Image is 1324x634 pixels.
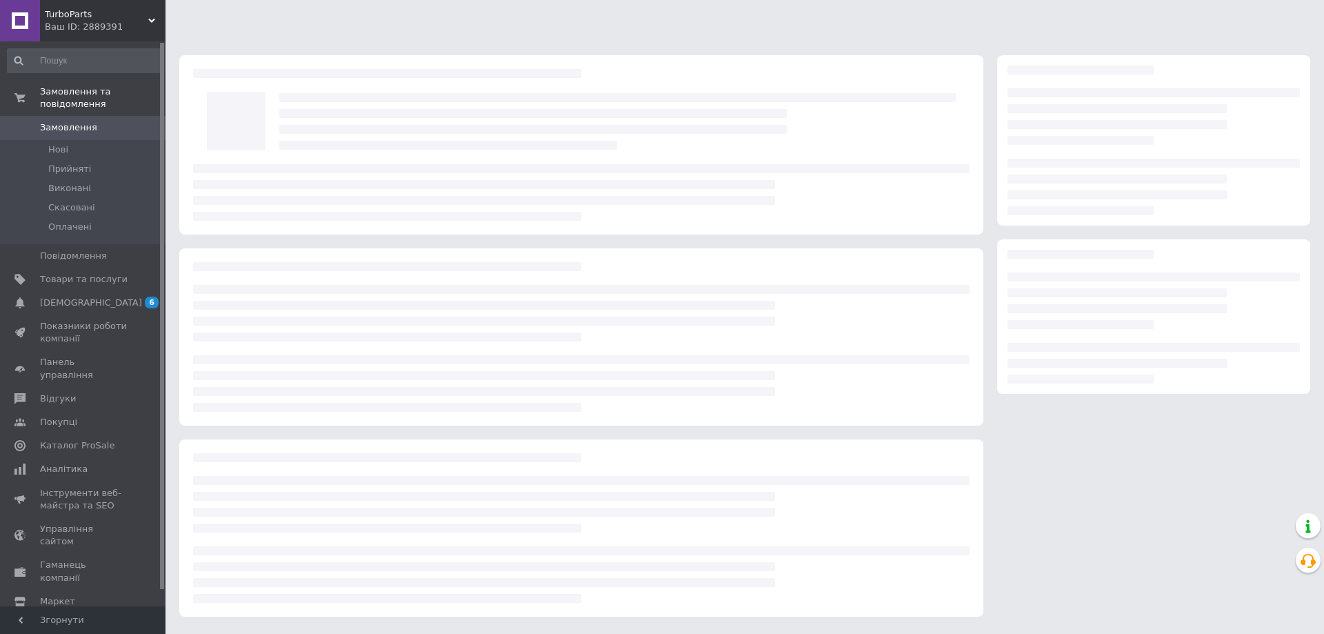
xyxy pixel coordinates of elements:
[40,250,107,262] span: Повідомлення
[145,297,159,308] span: 6
[40,86,165,110] span: Замовлення та повідомлення
[48,182,91,195] span: Виконані
[45,8,148,21] span: TurboParts
[7,48,163,73] input: Пошук
[40,393,76,405] span: Відгуки
[40,463,88,475] span: Аналітика
[40,487,128,512] span: Інструменти веб-майстра та SEO
[45,21,165,33] div: Ваш ID: 2889391
[40,121,97,134] span: Замовлення
[40,523,128,548] span: Управління сайтом
[48,201,95,214] span: Скасовані
[40,416,77,428] span: Покупці
[40,559,128,584] span: Гаманець компанії
[48,221,92,233] span: Оплачені
[40,356,128,381] span: Панель управління
[40,297,142,309] span: [DEMOGRAPHIC_DATA]
[48,163,91,175] span: Прийняті
[40,595,75,608] span: Маркет
[48,143,68,156] span: Нові
[40,439,114,452] span: Каталог ProSale
[40,273,128,286] span: Товари та послуги
[40,320,128,345] span: Показники роботи компанії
